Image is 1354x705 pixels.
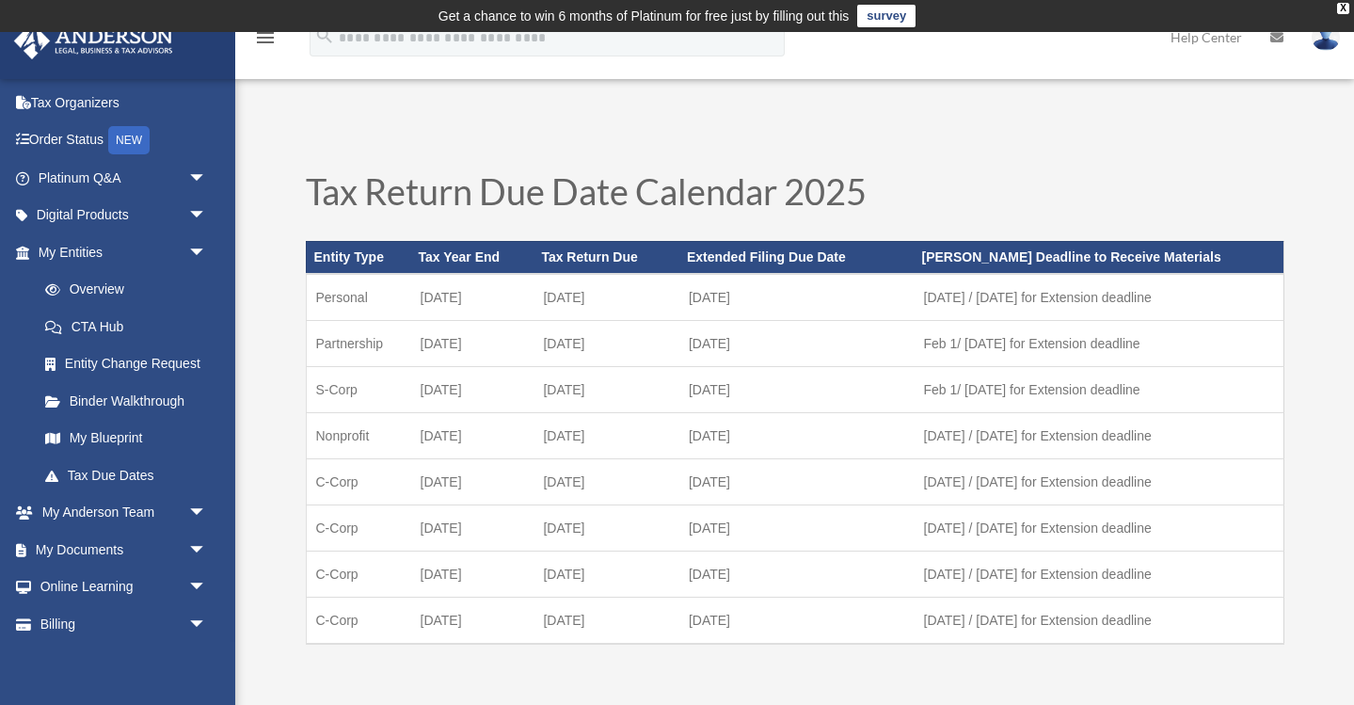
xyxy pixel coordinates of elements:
th: Tax Year End [411,241,534,273]
a: CTA Hub [26,308,235,345]
td: [DATE] / [DATE] for Extension deadline [915,597,1283,644]
td: [DATE] [679,274,915,321]
th: [PERSON_NAME] Deadline to Receive Materials [915,241,1283,273]
td: [DATE] [411,274,534,321]
a: Overview [26,271,235,309]
td: [DATE] [679,551,915,597]
a: Tax Organizers [13,84,235,121]
a: Tax Due Dates [26,457,226,494]
td: C-Corp [306,505,411,551]
th: Tax Return Due [534,241,679,273]
td: [DATE] [411,320,534,366]
td: [DATE] [534,597,679,644]
td: [DATE] [679,597,915,644]
td: [DATE] [534,458,679,505]
td: [DATE] [534,320,679,366]
i: search [314,25,335,46]
td: [DATE] [411,505,534,551]
td: [DATE] [679,505,915,551]
td: [DATE] [534,366,679,412]
span: arrow_drop_down [188,233,226,272]
a: Billingarrow_drop_down [13,605,235,643]
a: Binder Walkthrough [26,382,235,420]
img: User Pic [1312,24,1340,51]
td: [DATE] [534,551,679,597]
div: close [1337,3,1349,14]
td: [DATE] [534,274,679,321]
td: C-Corp [306,597,411,644]
a: Online Learningarrow_drop_down [13,569,235,606]
td: [DATE] [411,366,534,412]
a: survey [857,5,916,27]
a: Entity Change Request [26,345,235,383]
td: [DATE] / [DATE] for Extension deadline [915,458,1283,505]
td: [DATE] / [DATE] for Extension deadline [915,274,1283,321]
div: NEW [108,126,150,154]
th: Entity Type [306,241,411,273]
td: Feb 1/ [DATE] for Extension deadline [915,366,1283,412]
td: [DATE] [411,551,534,597]
td: [DATE] [679,366,915,412]
a: My Entitiesarrow_drop_down [13,233,235,271]
td: C-Corp [306,458,411,505]
td: [DATE] [679,458,915,505]
td: [DATE] / [DATE] for Extension deadline [915,412,1283,458]
td: [DATE] [411,597,534,644]
td: [DATE] [411,458,534,505]
i: menu [254,26,277,49]
a: My Blueprint [26,420,235,457]
td: [DATE] / [DATE] for Extension deadline [915,505,1283,551]
td: C-Corp [306,551,411,597]
td: Nonprofit [306,412,411,458]
a: Digital Productsarrow_drop_down [13,197,235,234]
th: Extended Filing Due Date [679,241,915,273]
a: My Anderson Teamarrow_drop_down [13,494,235,532]
td: [DATE] [679,412,915,458]
td: [DATE] [534,505,679,551]
td: Personal [306,274,411,321]
td: [DATE] [679,320,915,366]
td: S-Corp [306,366,411,412]
img: Anderson Advisors Platinum Portal [8,23,179,59]
span: arrow_drop_down [188,197,226,235]
a: Platinum Q&Aarrow_drop_down [13,159,235,197]
a: My Documentsarrow_drop_down [13,531,235,569]
a: Order StatusNEW [13,121,235,160]
td: [DATE] [534,412,679,458]
span: arrow_drop_down [188,159,226,198]
td: [DATE] / [DATE] for Extension deadline [915,551,1283,597]
div: Get a chance to win 6 months of Platinum for free just by filling out this [438,5,850,27]
a: menu [254,33,277,49]
td: [DATE] [411,412,534,458]
span: arrow_drop_down [188,531,226,569]
span: arrow_drop_down [188,494,226,533]
h1: Tax Return Due Date Calendar 2025 [306,173,1284,218]
span: arrow_drop_down [188,569,226,607]
td: Feb 1/ [DATE] for Extension deadline [915,320,1283,366]
td: Partnership [306,320,411,366]
span: arrow_drop_down [188,605,226,644]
